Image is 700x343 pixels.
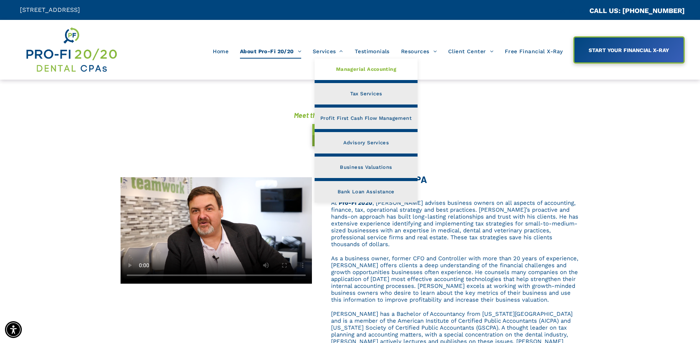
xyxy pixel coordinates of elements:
a: About Pro-Fi 20/20 [234,44,307,59]
a: Managerial Accounting [315,59,418,80]
a: Services [307,44,349,59]
span: Services [313,44,343,59]
span: Tax Services [350,89,382,99]
div: Accessibility Menu [5,321,22,338]
a: Free Financial X-Ray [499,44,568,59]
span: Bank Loan Assistance [338,187,395,197]
span: Profit First Cash Flow Management [320,113,412,123]
a: Home [207,44,234,59]
a: Get Started [312,124,388,146]
a: Testimonials [349,44,395,59]
a: Advisory Services [315,132,418,154]
a: Bank Loan Assistance [315,181,418,203]
span: CA::CALLC [557,7,589,15]
span: As a business owner, former CFO and Controller with more than 20 years of experience, [PERSON_NAM... [331,255,578,303]
a: Profit First Cash Flow Management [315,108,418,129]
a: Tax Services [315,83,418,105]
a: Business Valuations [315,157,418,178]
a: Resources [395,44,442,59]
font: Meet the experts behind Pro-Fi 20/20 [294,111,406,119]
span: Business Valuations [340,162,392,172]
span: At [331,199,337,206]
span: Advisory Services [343,138,389,148]
a: Client Center [442,44,499,59]
span: Managerial Accounting [336,64,396,74]
span: [STREET_ADDRESS] [20,6,80,13]
span: START YOUR FINANCIAL X-RAY [586,43,672,57]
span: , [PERSON_NAME] advises business owners on all aspects of accounting, finance, tax, operational s... [331,199,578,248]
a: CALL US: [PHONE_NUMBER] [589,7,685,15]
a: START YOUR FINANCIAL X-RAY [573,36,685,64]
a: Pro-Fi 2020 [339,199,372,206]
img: Get Dental CPA Consulting, Bookkeeping, & Bank Loans [25,26,117,74]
